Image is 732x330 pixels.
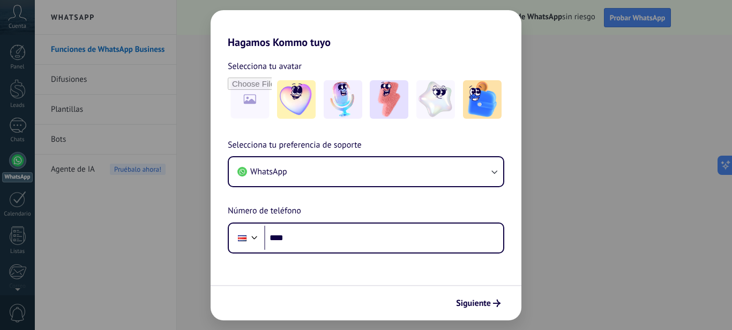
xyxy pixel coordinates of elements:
[324,80,362,119] img: -2.jpeg
[232,227,252,249] div: Costa Rica: + 506
[277,80,316,119] img: -1.jpeg
[229,157,503,186] button: WhatsApp
[250,166,287,177] span: WhatsApp
[451,294,505,312] button: Siguiente
[416,80,455,119] img: -4.jpeg
[228,139,362,152] span: Selecciona tu preferencia de soporte
[211,10,521,49] h2: Hagamos Kommo tuyo
[456,300,491,307] span: Siguiente
[370,80,408,119] img: -3.jpeg
[228,204,301,218] span: Número de teléfono
[463,80,502,119] img: -5.jpeg
[228,59,302,73] span: Selecciona tu avatar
